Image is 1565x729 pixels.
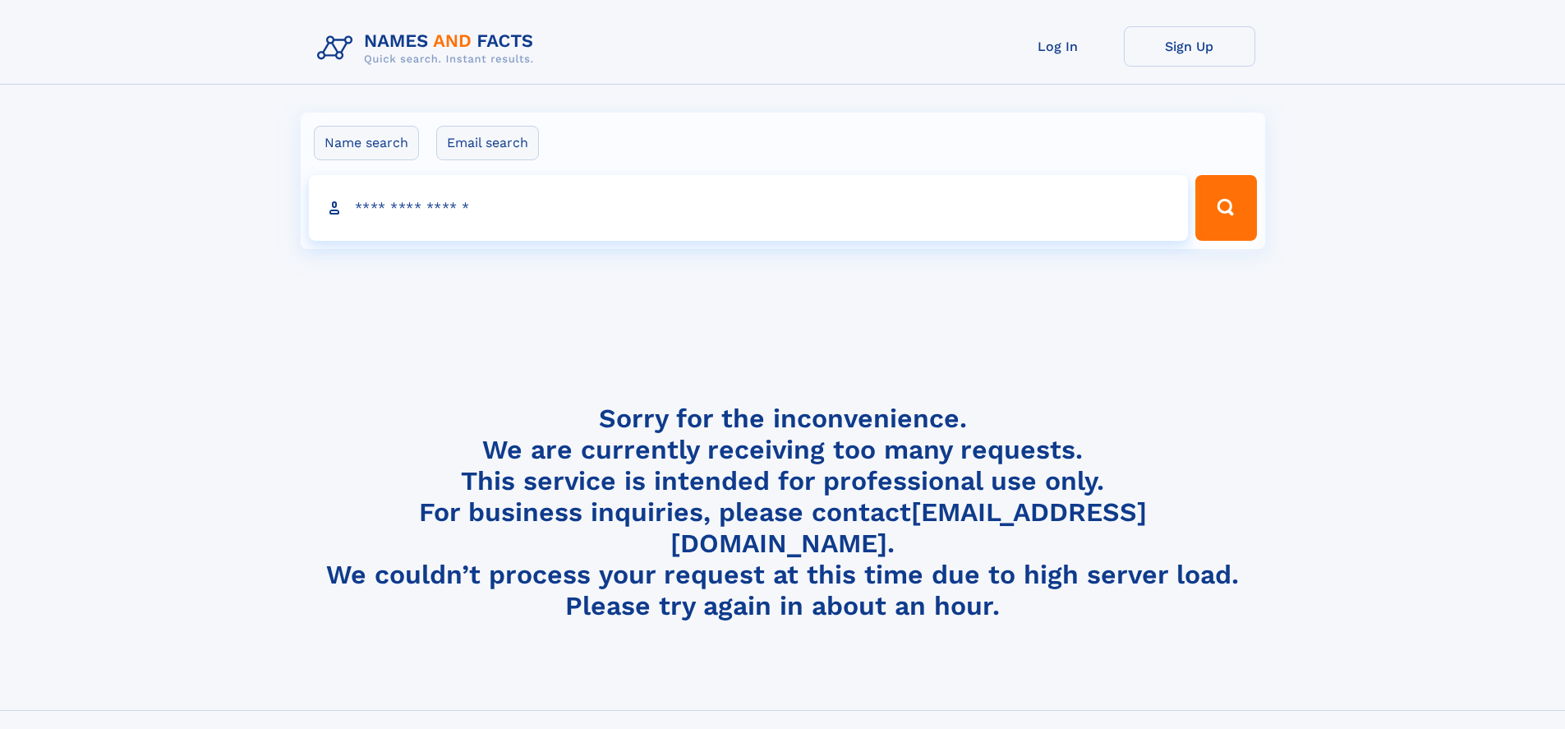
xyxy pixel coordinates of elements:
[311,403,1255,622] h4: Sorry for the inconvenience. We are currently receiving too many requests. This service is intend...
[670,496,1147,559] a: [EMAIL_ADDRESS][DOMAIN_NAME]
[436,126,539,160] label: Email search
[1195,175,1256,241] button: Search Button
[992,26,1124,67] a: Log In
[1124,26,1255,67] a: Sign Up
[311,26,547,71] img: Logo Names and Facts
[314,126,419,160] label: Name search
[309,175,1189,241] input: search input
